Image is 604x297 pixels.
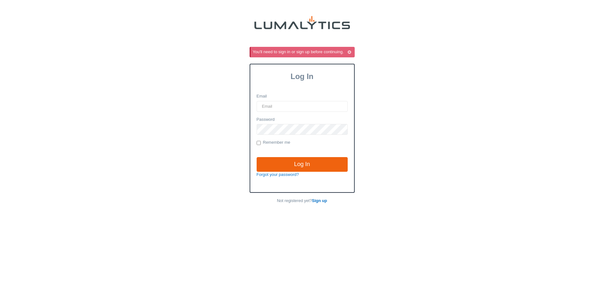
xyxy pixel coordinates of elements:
img: lumalytics-black-e9b537c871f77d9ce8d3a6940f85695cd68c596e3f819dc492052d1098752254.png [254,16,350,29]
a: Sign up [312,198,327,203]
label: Email [257,93,267,99]
input: Remember me [257,141,261,145]
p: Not registered yet? [250,198,355,204]
input: Log In [257,157,348,172]
label: Password [257,117,275,123]
label: Remember me [257,140,290,146]
input: Email [257,101,348,112]
h3: Log In [250,72,354,81]
div: You'll need to sign in or sign up before continuing. [253,49,353,55]
a: Forgot your password? [257,172,299,177]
